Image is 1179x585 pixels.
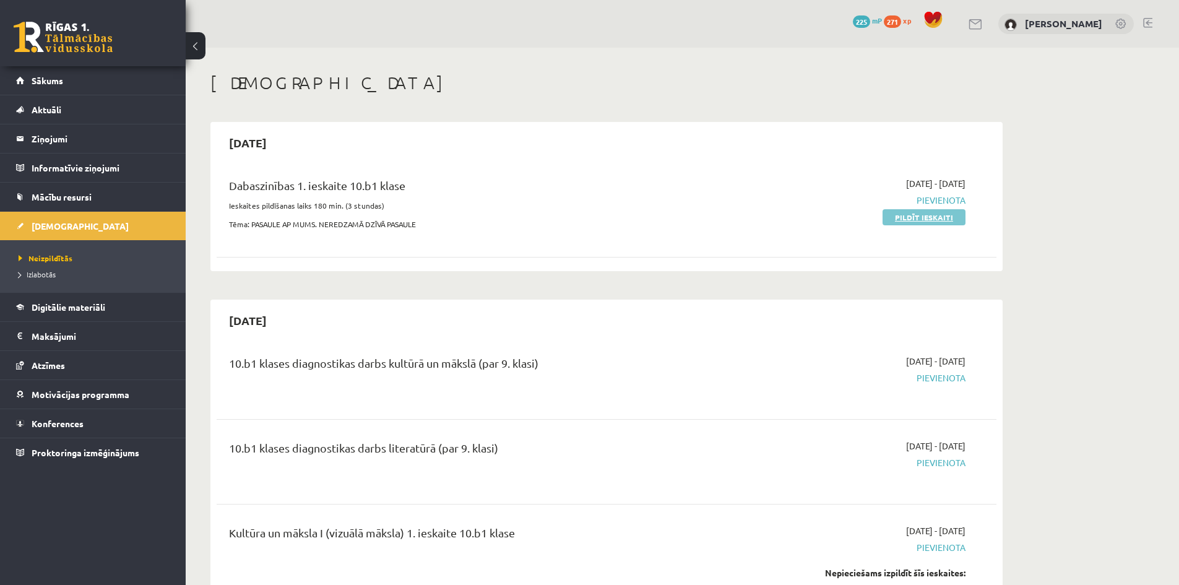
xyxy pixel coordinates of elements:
[16,124,170,153] a: Ziņojumi
[32,447,139,458] span: Proktoringa izmēģinājums
[906,524,965,537] span: [DATE] - [DATE]
[853,15,882,25] a: 225 mP
[16,409,170,438] a: Konferences
[16,66,170,95] a: Sākums
[32,389,129,400] span: Motivācijas programma
[16,95,170,124] a: Aktuāli
[16,438,170,467] a: Proktoringa izmēģinājums
[32,191,92,202] span: Mācību resursi
[210,72,1003,93] h1: [DEMOGRAPHIC_DATA]
[732,371,965,384] span: Pievienota
[16,154,170,182] a: Informatīvie ziņojumi
[32,124,170,153] legend: Ziņojumi
[19,253,173,264] a: Neizpildītās
[32,301,105,313] span: Digitālie materiāli
[32,360,65,371] span: Atzīmes
[16,351,170,379] a: Atzīmes
[872,15,882,25] span: mP
[732,194,965,207] span: Pievienota
[884,15,917,25] a: 271 xp
[16,322,170,350] a: Maksājumi
[732,541,965,554] span: Pievienota
[1025,17,1102,30] a: [PERSON_NAME]
[14,22,113,53] a: Rīgas 1. Tālmācības vidusskola
[229,355,714,378] div: 10.b1 klases diagnostikas darbs kultūrā un mākslā (par 9. klasi)
[32,154,170,182] legend: Informatīvie ziņojumi
[732,566,965,579] div: Nepieciešams izpildīt šīs ieskaites:
[32,418,84,429] span: Konferences
[229,200,714,211] p: Ieskaites pildīšanas laiks 180 min. (3 stundas)
[229,219,714,230] p: Tēma: PASAULE AP MUMS. NEREDZAMĀ DZĪVĀ PASAULE
[1004,19,1017,31] img: Līva Krauze
[853,15,870,28] span: 225
[217,306,279,335] h2: [DATE]
[32,104,61,115] span: Aktuāli
[16,293,170,321] a: Digitālie materiāli
[16,183,170,211] a: Mācību resursi
[217,128,279,157] h2: [DATE]
[229,440,714,462] div: 10.b1 klases diagnostikas darbs literatūrā (par 9. klasi)
[906,355,965,368] span: [DATE] - [DATE]
[16,212,170,240] a: [DEMOGRAPHIC_DATA]
[229,177,714,200] div: Dabaszinības 1. ieskaite 10.b1 klase
[19,269,56,279] span: Izlabotās
[229,524,714,547] div: Kultūra un māksla I (vizuālā māksla) 1. ieskaite 10.b1 klase
[32,75,63,86] span: Sākums
[16,380,170,409] a: Motivācijas programma
[732,456,965,469] span: Pievienota
[19,269,173,280] a: Izlabotās
[32,322,170,350] legend: Maksājumi
[19,253,72,263] span: Neizpildītās
[903,15,911,25] span: xp
[906,440,965,453] span: [DATE] - [DATE]
[32,220,129,232] span: [DEMOGRAPHIC_DATA]
[906,177,965,190] span: [DATE] - [DATE]
[884,15,901,28] span: 271
[883,209,965,225] a: Pildīt ieskaiti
